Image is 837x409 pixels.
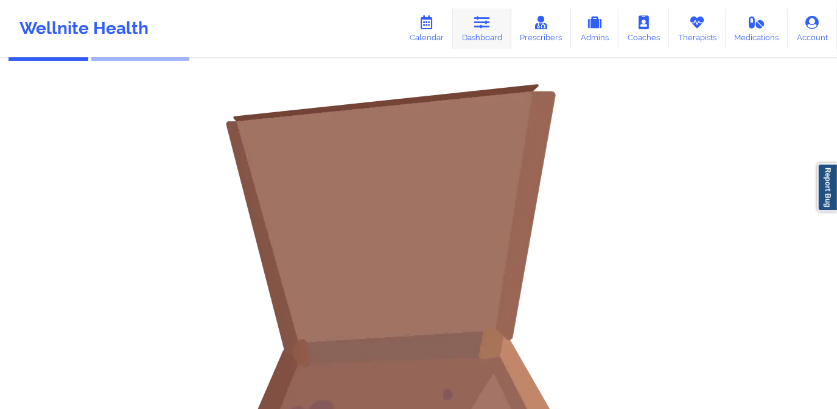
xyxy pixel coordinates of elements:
a: Calendar [401,9,453,49]
a: Therapists [669,9,726,49]
a: Dashboard [453,9,511,49]
a: Prescribers [511,9,572,49]
a: Report Bug [818,163,837,212]
a: Medications [726,9,788,49]
a: Account [788,9,837,49]
a: Coaches [618,9,669,49]
a: Admins [571,9,618,49]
